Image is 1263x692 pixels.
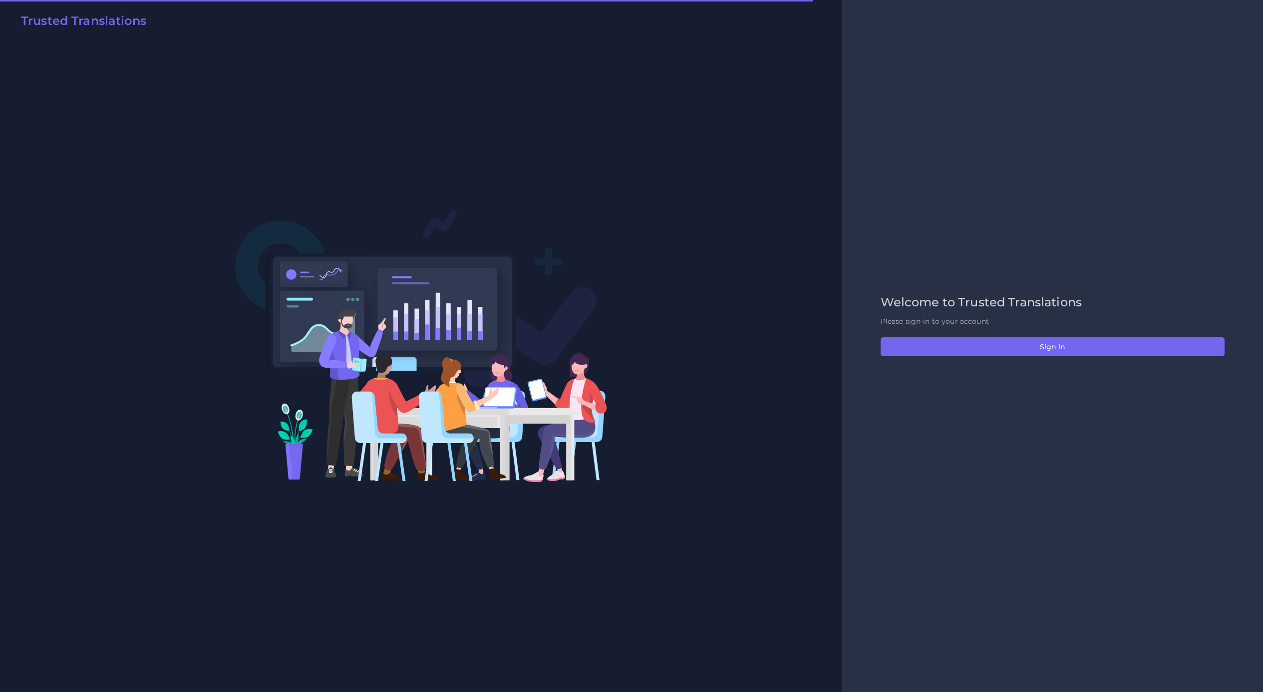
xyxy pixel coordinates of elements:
[881,295,1225,310] h2: Welcome to Trusted Translations
[881,337,1225,356] button: Sign in
[881,316,1225,327] p: Please sign-in to your account
[235,210,608,482] img: Login V2
[21,14,146,28] h2: Trusted Translations
[14,14,146,32] a: Trusted Translations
